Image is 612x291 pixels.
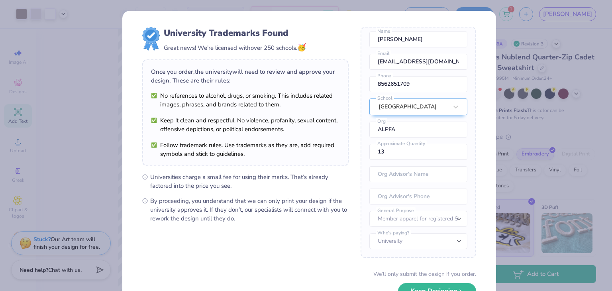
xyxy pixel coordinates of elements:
[150,197,349,223] span: By proceeding, you understand that we can only print your design if the university approves it. I...
[164,27,306,39] div: University Trademarks Found
[151,91,340,109] li: No references to alcohol, drugs, or smoking. This includes related images, phrases, and brands re...
[297,43,306,52] span: 🥳
[369,31,467,47] input: Name
[369,122,467,138] input: Org
[369,189,467,204] input: Org Advisor's Phone
[164,42,306,53] div: Great news! We’re licensed with over 250 schools.
[369,166,467,182] input: Org Advisor's Name
[373,270,476,278] div: We’ll only submit the design if you order.
[151,116,340,134] li: Keep it clean and respectful. No violence, profanity, sexual content, offensive depictions, or po...
[151,141,340,158] li: Follow trademark rules. Use trademarks as they are, add required symbols and stick to guidelines.
[151,67,340,85] div: Once you order, the university will need to review and approve your design. These are their rules:
[369,76,467,92] input: Phone
[150,173,349,190] span: Universities charge a small fee for using their marks. That’s already factored into the price you...
[142,27,160,51] img: license-marks-badge.png
[369,54,467,70] input: Email
[369,144,467,160] input: Approximate Quantity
